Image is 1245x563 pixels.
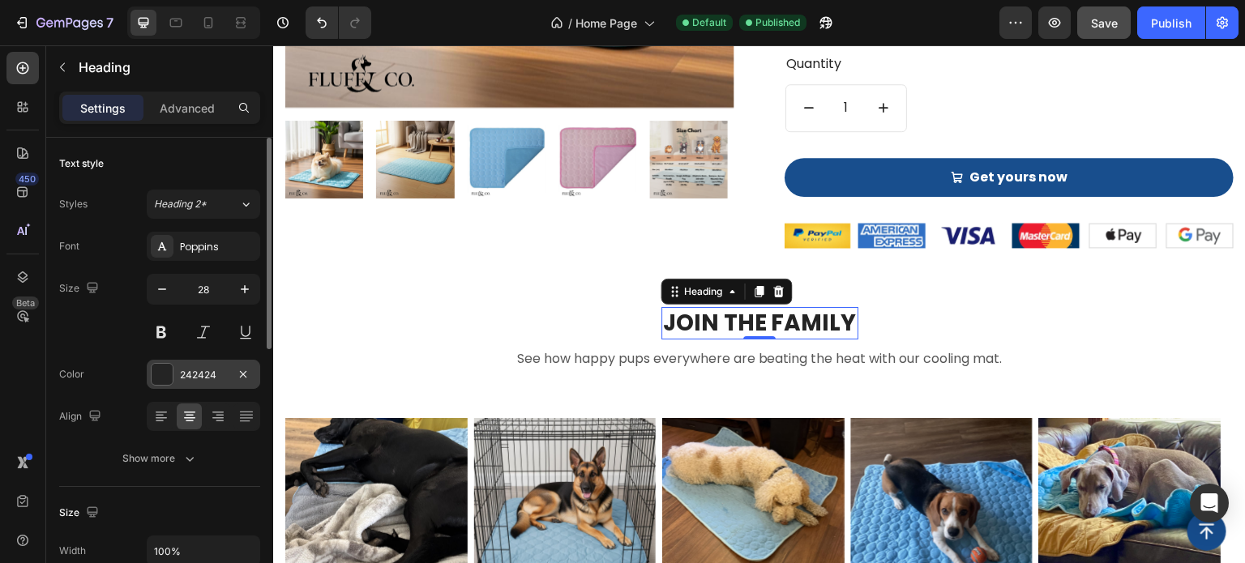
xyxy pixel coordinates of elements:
div: Size [59,502,102,524]
button: 7 [6,6,121,39]
button: Get yours now [511,113,960,151]
div: 450 [15,173,39,186]
div: Font [59,239,79,254]
img: gempages_581492877050250153-47ca7a74-83dd-4006-b629-de79514f4df7.jpg [578,373,760,555]
div: Width [59,544,86,558]
img: gempages_581492877050250153-39c90997-4bf6-4cbf-a294-8671dee92c92.jpg [766,373,948,555]
div: Get yours now [697,122,795,142]
span: Save [1091,16,1118,30]
div: Styles [59,197,88,211]
button: Publish [1137,6,1205,39]
span: / [568,15,572,32]
div: Text style [59,156,104,171]
span: Heading 2* [154,197,207,211]
div: Beta [12,296,39,309]
p: Heading [79,58,254,77]
span: Default [692,15,726,30]
button: Heading 2* [147,190,260,219]
p: Advanced [160,100,215,117]
span: Home Page [575,15,637,32]
button: decrement [526,49,545,75]
p: See how happy pups everywhere are beating the heat with our cooling mat. [14,302,959,326]
h2: JOIN THE FAMILY [388,262,585,294]
div: Poppins [180,240,256,254]
div: Size [59,278,102,300]
p: 7 [106,13,113,32]
div: Open Intercom Messenger [1190,484,1229,522]
div: Show more [122,450,198,467]
button: Button [914,467,953,505]
div: Align [59,406,105,428]
input: quantity [545,49,601,75]
div: Undo/Redo [306,6,371,39]
button: increment [601,49,620,75]
div: Heading [409,239,453,254]
div: 242424 [180,368,227,382]
img: gempages_581492877050250153-8ee7a92b-311b-4829-90d1-f0abd74cc863.jpg [12,373,195,555]
button: Save [1077,6,1131,39]
p: Settings [80,100,126,117]
img: gempages_581492877050250153-5a56622b-48ec-4c7e-8c47-26efc66fedec.jpg [389,373,571,555]
button: Show more [59,444,260,473]
div: Color [59,367,84,382]
img: gempages_581492877050250153-d2b209e2-ad86-428e-9292-59bba7764889.jpg [201,373,383,555]
div: Publish [1151,15,1192,32]
div: Quantity [511,6,960,32]
img: Alt Image [511,177,960,203]
span: Published [755,15,800,30]
iframe: Design area [273,45,1245,563]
